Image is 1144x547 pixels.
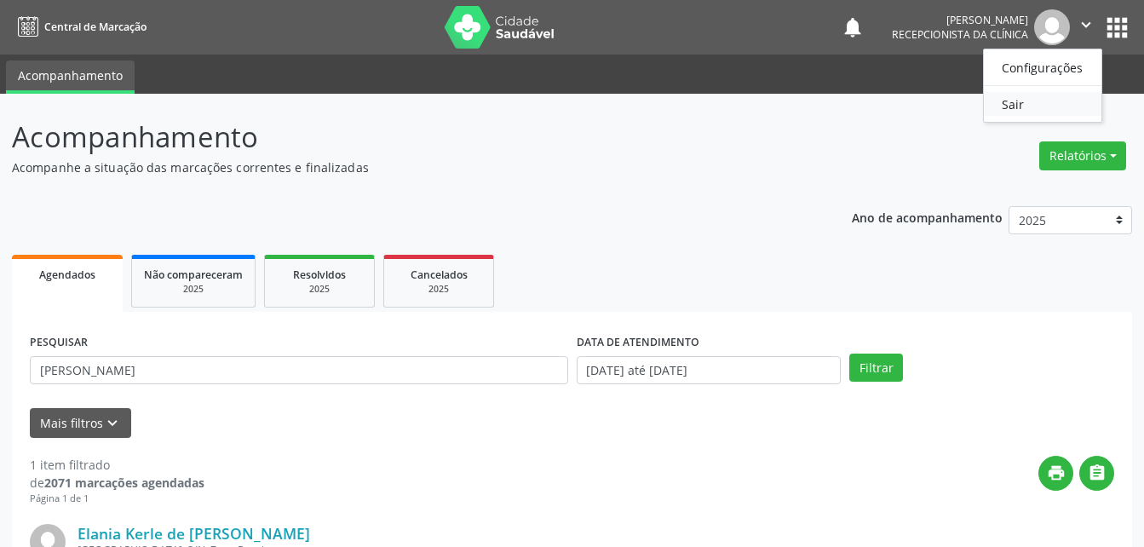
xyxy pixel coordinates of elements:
[396,283,481,296] div: 2025
[6,60,135,94] a: Acompanhamento
[892,27,1028,42] span: Recepcionista da clínica
[78,524,310,543] a: Elania Kerle de [PERSON_NAME]
[1102,13,1132,43] button: apps
[44,475,204,491] strong: 2071 marcações agendadas
[103,414,122,433] i: keyboard_arrow_down
[30,456,204,474] div: 1 item filtrado
[1070,9,1102,45] button: 
[852,206,1003,227] p: Ano de acompanhamento
[1079,456,1114,491] button: 
[12,13,147,41] a: Central de Marcação
[411,268,468,282] span: Cancelados
[577,330,699,356] label: DATA DE ATENDIMENTO
[30,356,568,385] input: Nome, CNS
[39,268,95,282] span: Agendados
[277,283,362,296] div: 2025
[30,492,204,506] div: Página 1 de 1
[983,49,1102,123] ul: 
[144,268,243,282] span: Não compareceram
[12,116,796,158] p: Acompanhamento
[1039,141,1126,170] button: Relatórios
[44,20,147,34] span: Central de Marcação
[144,283,243,296] div: 2025
[30,408,131,438] button: Mais filtroskeyboard_arrow_down
[1034,9,1070,45] img: img
[1047,464,1066,482] i: print
[984,55,1101,79] a: Configurações
[293,268,346,282] span: Resolvidos
[30,330,88,356] label: PESQUISAR
[30,474,204,492] div: de
[841,15,865,39] button: notifications
[1088,464,1107,482] i: 
[577,356,842,385] input: Selecione um intervalo
[1038,456,1073,491] button: print
[892,13,1028,27] div: [PERSON_NAME]
[849,354,903,383] button: Filtrar
[12,158,796,176] p: Acompanhe a situação das marcações correntes e finalizadas
[984,92,1101,116] a: Sair
[1077,15,1095,34] i: 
